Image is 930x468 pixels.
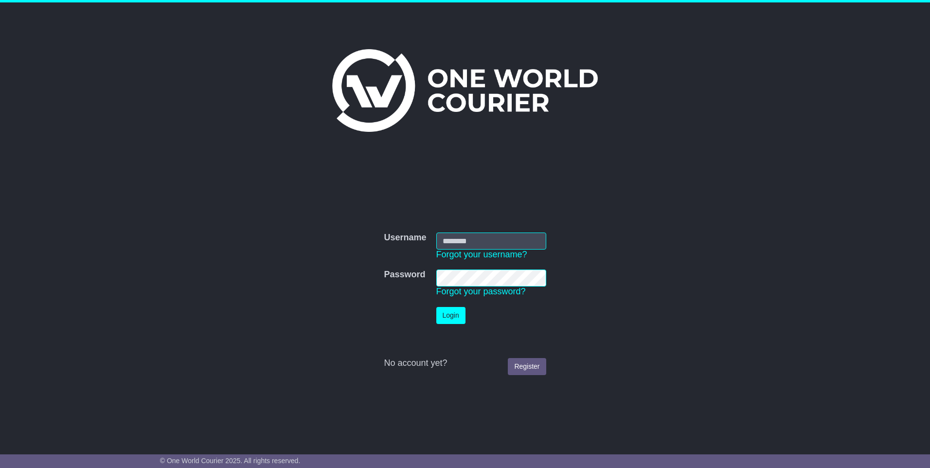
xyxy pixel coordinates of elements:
a: Register [508,358,546,375]
span: © One World Courier 2025. All rights reserved. [160,457,301,465]
label: Username [384,233,426,243]
a: Forgot your password? [436,287,526,296]
a: Forgot your username? [436,250,527,259]
img: One World [332,49,598,132]
button: Login [436,307,465,324]
div: No account yet? [384,358,546,369]
label: Password [384,270,425,280]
